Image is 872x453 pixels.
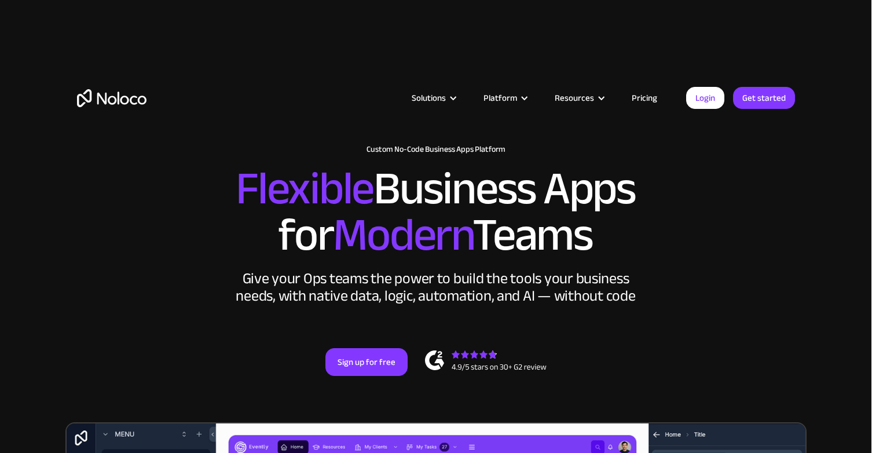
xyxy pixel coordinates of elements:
[686,87,724,109] a: Login
[325,348,408,376] a: Sign up for free
[236,145,373,232] span: Flexible
[233,270,639,305] div: Give your Ops teams the power to build the tools your business needs, with native data, logic, au...
[483,90,517,105] div: Platform
[733,87,795,109] a: Get started
[555,90,594,105] div: Resources
[77,89,146,107] a: home
[617,90,672,105] a: Pricing
[412,90,446,105] div: Solutions
[469,90,540,105] div: Platform
[333,192,472,278] span: Modern
[540,90,617,105] div: Resources
[397,90,469,105] div: Solutions
[77,166,795,258] h2: Business Apps for Teams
